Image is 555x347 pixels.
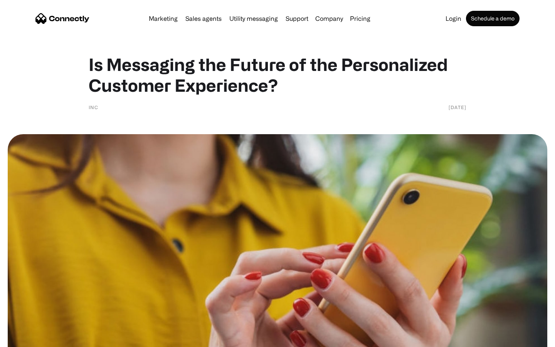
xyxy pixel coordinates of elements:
[442,15,464,22] a: Login
[466,11,520,26] a: Schedule a demo
[226,15,281,22] a: Utility messaging
[283,15,311,22] a: Support
[182,15,225,22] a: Sales agents
[347,15,373,22] a: Pricing
[89,54,466,96] h1: Is Messaging the Future of the Personalized Customer Experience?
[89,103,98,111] div: Inc
[146,15,181,22] a: Marketing
[449,103,466,111] div: [DATE]
[315,13,343,24] div: Company
[8,334,46,344] aside: Language selected: English
[15,334,46,344] ul: Language list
